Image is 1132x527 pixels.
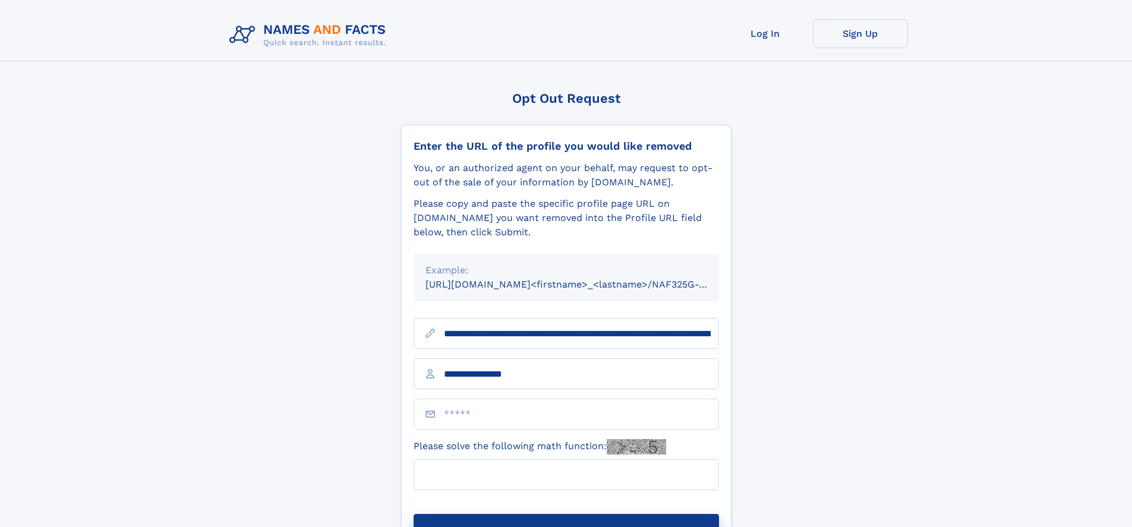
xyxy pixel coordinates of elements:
img: Logo Names and Facts [225,19,396,51]
label: Please solve the following math function: [414,439,666,455]
div: Opt Out Request [401,91,731,106]
div: Enter the URL of the profile you would like removed [414,140,719,153]
a: Sign Up [813,19,908,48]
div: Please copy and paste the specific profile page URL on [DOMAIN_NAME] you want removed into the Pr... [414,197,719,239]
div: You, or an authorized agent on your behalf, may request to opt-out of the sale of your informatio... [414,161,719,190]
small: [URL][DOMAIN_NAME]<firstname>_<lastname>/NAF325G-xxxxxxxx [425,279,742,290]
a: Log In [718,19,813,48]
div: Example: [425,263,707,277]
